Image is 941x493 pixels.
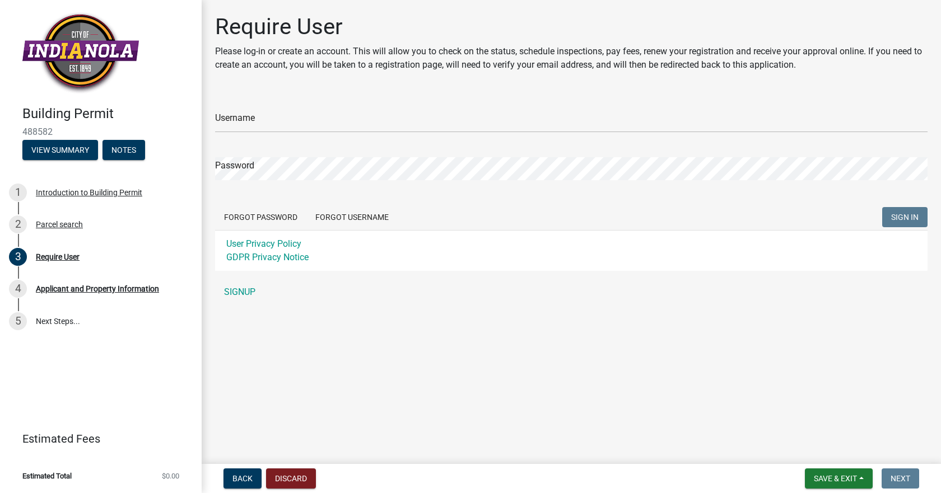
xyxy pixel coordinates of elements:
wm-modal-confirm: Summary [22,146,98,155]
a: GDPR Privacy Notice [226,252,309,262]
div: 2 [9,215,27,233]
div: Applicant and Property Information [36,285,159,293]
span: $0.00 [162,472,179,480]
div: 3 [9,248,27,266]
h1: Require User [215,13,928,40]
img: City of Indianola, Iowa [22,12,139,94]
button: Forgot Password [215,207,306,227]
div: Require User [36,253,80,261]
span: 488582 [22,126,179,137]
div: 1 [9,184,27,201]
span: Save & Exit [814,474,857,483]
a: SIGNUP [215,281,928,303]
h4: Building Permit [22,106,193,122]
button: Notes [103,140,145,160]
div: Introduction to Building Permit [36,189,142,196]
button: Discard [266,468,316,489]
button: View Summary [22,140,98,160]
button: Save & Exit [805,468,873,489]
button: Next [882,468,919,489]
wm-modal-confirm: Notes [103,146,145,155]
div: 5 [9,312,27,330]
button: Back [223,468,262,489]
div: 4 [9,280,27,298]
a: Estimated Fees [9,428,184,450]
span: Back [232,474,253,483]
span: Next [891,474,910,483]
button: Forgot Username [306,207,398,227]
p: Please log-in or create an account. This will allow you to check on the status, schedule inspecti... [215,45,928,72]
div: Parcel search [36,220,83,228]
span: Estimated Total [22,472,72,480]
button: SIGN IN [882,207,928,227]
span: SIGN IN [891,213,919,222]
a: User Privacy Policy [226,238,301,249]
